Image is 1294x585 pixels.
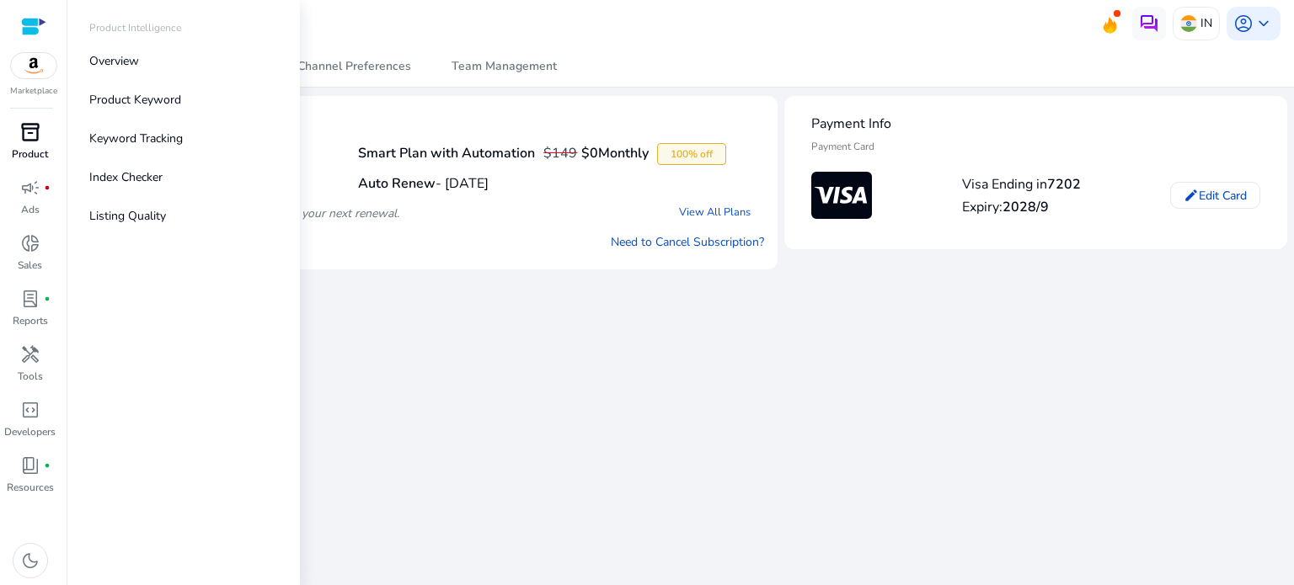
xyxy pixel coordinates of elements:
img: in.svg [1180,15,1197,32]
img: amazon.svg [11,53,56,78]
span: fiber_manual_record [44,295,51,302]
span: Edit Card [1199,187,1247,205]
span: dark_mode [20,550,40,571]
span: $149 [543,144,577,162]
span: Monthly [598,144,649,162]
h4: - [DATE] [358,176,489,192]
p: Keyword Tracking [89,130,183,147]
p: Tools [18,369,43,384]
b: Smart Plan with Automation [358,144,535,162]
span: $0 [581,144,598,162]
p: Resources [7,480,54,495]
span: handyman [20,344,40,364]
p: Developers [4,424,56,439]
p: IN [1200,8,1212,38]
a: View All Plans [666,197,764,227]
p: Product [12,146,48,162]
p: Reports [13,313,48,328]
b: Auto Renew [358,174,436,193]
mat-icon: edit [1184,188,1199,203]
span: inventory_2 [20,122,40,142]
p: Ads [21,202,40,217]
mat-card-title: Payment Info [811,109,891,139]
h6: 100% off [657,143,726,165]
span: lab_profile [20,289,40,309]
span: Team Management [452,61,557,72]
p: Marketplace [10,85,57,98]
button: Edit Card [1170,182,1260,209]
h4: Account Details [88,116,764,132]
span: campaign [20,178,40,198]
p: Listing Quality [89,207,166,225]
b: 7202 [1047,175,1081,194]
p: Sales [18,258,42,273]
p: Product Intelligence [89,20,181,35]
p: Overview [89,52,139,70]
span: code_blocks [20,400,40,420]
span: fiber_manual_record [44,462,51,469]
h4: Expiry: [962,199,1081,215]
b: 2028/9 [1003,198,1049,216]
span: book_4 [20,455,40,476]
a: Need to Cancel Subscription? [611,233,764,251]
p: Product Keyword [89,91,181,109]
span: fiber_manual_record [44,184,51,191]
span: keyboard_arrow_down [1254,13,1274,34]
span: account_circle [1233,13,1254,34]
span: donut_small [20,233,40,253]
h4: Visa Ending in [962,177,1081,193]
span: Channel Preferences [297,61,411,72]
p: Index Checker [89,168,163,186]
mat-card-subtitle: Payment Card [811,139,891,155]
